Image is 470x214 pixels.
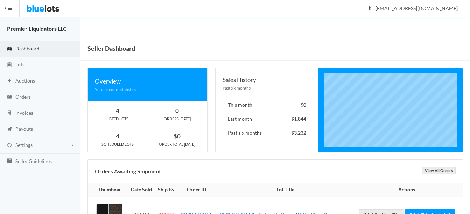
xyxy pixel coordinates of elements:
ion-icon: calculator [6,110,13,117]
ion-icon: person [366,6,373,12]
strong: Premier Liquidators LLC [7,25,67,32]
strong: $1,844 [291,116,306,122]
th: Date Sold [128,183,155,197]
ion-icon: flash [6,78,13,85]
span: Auctions [15,78,35,84]
ion-icon: speedometer [6,46,13,52]
th: Ship By [155,183,177,197]
th: Actions [355,183,463,197]
span: Payouts [15,126,33,132]
b: Orders Awaiting Shipment [95,168,161,174]
div: Overview [95,77,200,86]
a: View All Orders [422,167,456,174]
ion-icon: clipboard [6,62,13,69]
span: Settings [15,142,33,148]
strong: 4 [116,107,119,114]
strong: 4 [116,133,119,140]
span: Invoices [15,110,33,116]
th: Order ID [177,183,216,197]
div: Past six months [223,85,311,91]
div: ORDERS [DATE] [147,116,207,122]
th: Thumbnail [88,183,128,197]
strong: 0 [175,107,179,114]
li: This month [223,98,311,112]
span: Orders [15,94,31,100]
strong: $3,232 [291,130,306,136]
h1: Seller Dashboard [87,43,135,53]
li: Last month [223,112,311,126]
strong: $0 [174,133,181,140]
div: Sales History [223,75,311,85]
span: Seller Guidelines [15,158,52,164]
strong: $0 [301,102,306,108]
ion-icon: cog [6,142,13,149]
div: SCHEDULED LOTS [88,141,147,148]
span: [EMAIL_ADDRESS][DOMAIN_NAME] [368,5,458,11]
div: ORDER TOTAL [DATE] [147,141,207,148]
li: Past six months [223,126,311,140]
span: Dashboard [15,45,40,51]
div: LISTED LOTS [88,116,147,122]
ion-icon: paper plane [6,126,13,133]
th: Lot Title [216,183,355,197]
div: Your account statistics [95,86,200,93]
ion-icon: list box [6,158,13,165]
span: Lots [15,62,24,67]
ion-icon: cash [6,94,13,101]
